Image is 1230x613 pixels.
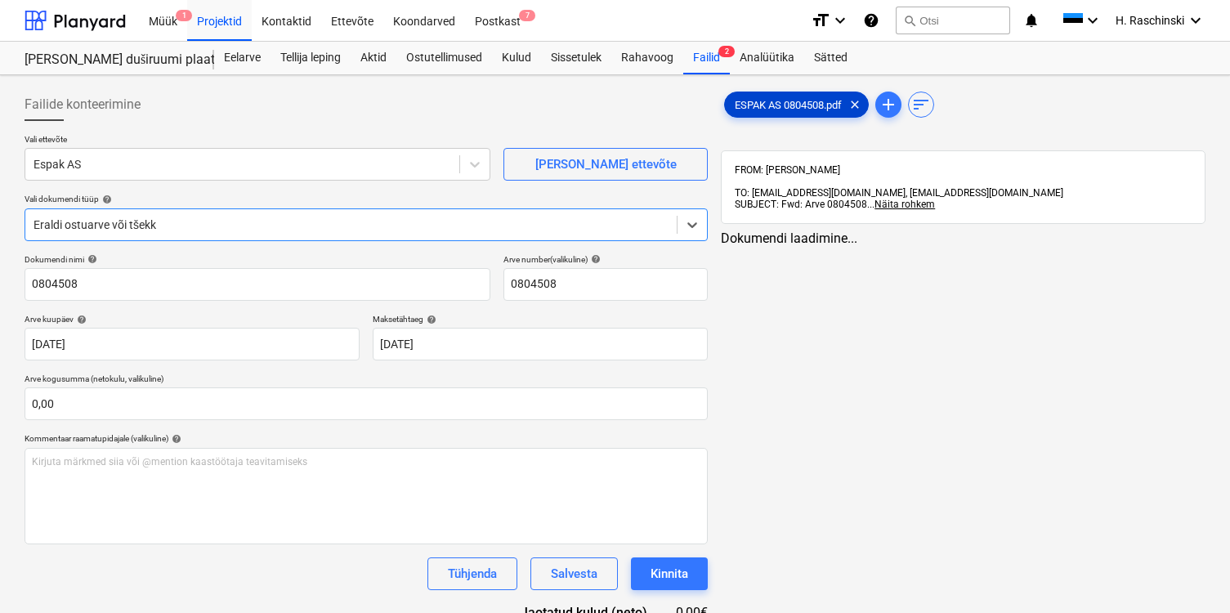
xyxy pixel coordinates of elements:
[721,230,1205,246] div: Dokumendi laadimine...
[911,95,931,114] span: sort
[423,315,436,324] span: help
[1116,14,1184,27] span: H. Raschinski
[84,254,97,264] span: help
[683,42,730,74] a: Failid2
[271,42,351,74] a: Tellija leping
[351,42,396,74] a: Aktid
[541,42,611,74] a: Sissetulek
[503,268,708,301] input: Arve number
[845,95,865,114] span: clear
[373,328,708,360] input: Tähtaega pole määratud
[427,557,517,590] button: Tühjenda
[863,11,879,30] i: Abikeskus
[25,374,708,387] p: Arve kogusumma (netokulu, valikuline)
[718,46,735,57] span: 2
[588,254,601,264] span: help
[74,315,87,324] span: help
[503,254,708,265] div: Arve number (valikuline)
[724,92,869,118] div: ESPAK AS 0804508.pdf
[492,42,541,74] a: Kulud
[519,10,535,21] span: 7
[1023,11,1040,30] i: notifications
[735,199,867,210] span: SUBJECT: Fwd: Arve 0804508
[683,42,730,74] div: Failid
[735,164,840,176] span: FROM: [PERSON_NAME]
[830,11,850,30] i: keyboard_arrow_down
[535,154,677,175] div: [PERSON_NAME] ettevõte
[99,195,112,204] span: help
[804,42,857,74] a: Sätted
[25,387,708,420] input: Arve kogusumma (netokulu, valikuline)
[651,563,688,584] div: Kinnita
[25,95,141,114] span: Failide konteerimine
[903,14,916,27] span: search
[25,134,490,148] p: Vali ettevõte
[503,148,708,181] button: [PERSON_NAME] ettevõte
[725,99,852,111] span: ESPAK AS 0804508.pdf
[168,434,181,444] span: help
[811,11,830,30] i: format_size
[25,328,360,360] input: Arve kuupäeva pole määratud.
[25,433,708,444] div: Kommentaar raamatupidajale (valikuline)
[735,187,1063,199] span: TO: [EMAIL_ADDRESS][DOMAIN_NAME], [EMAIL_ADDRESS][DOMAIN_NAME]
[730,42,804,74] a: Analüütika
[176,10,192,21] span: 1
[879,95,898,114] span: add
[867,199,935,210] span: ...
[611,42,683,74] a: Rahavoog
[631,557,708,590] button: Kinnita
[214,42,271,74] a: Eelarve
[25,51,195,69] div: [PERSON_NAME] duširuumi plaatimistööd ver. 3
[25,268,490,301] input: Dokumendi nimi
[396,42,492,74] a: Ostutellimused
[874,199,935,210] span: Näita rohkem
[448,563,497,584] div: Tühjenda
[551,563,597,584] div: Salvesta
[25,314,360,324] div: Arve kuupäev
[1083,11,1103,30] i: keyboard_arrow_down
[1186,11,1205,30] i: keyboard_arrow_down
[25,194,708,204] div: Vali dokumendi tüüp
[530,557,618,590] button: Salvesta
[25,254,490,265] div: Dokumendi nimi
[896,7,1010,34] button: Otsi
[373,314,708,324] div: Maksetähtaeg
